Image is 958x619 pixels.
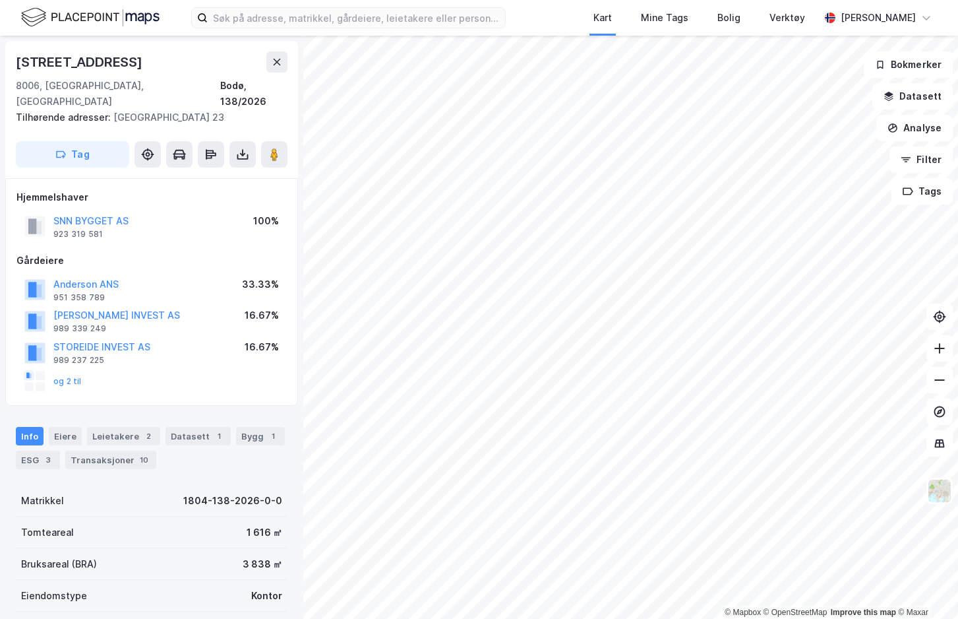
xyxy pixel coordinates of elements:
img: Z [927,478,952,504]
div: Mine Tags [641,10,688,26]
button: Tags [891,178,953,205]
img: logo.f888ab2527a4732fd821a326f86c7f29.svg [21,6,160,29]
button: Tag [16,141,129,168]
div: Hjemmelshaver [16,189,287,205]
div: Eiendomstype [21,588,87,604]
div: 1 [212,430,225,443]
div: [STREET_ADDRESS] [16,51,145,73]
div: Bruksareal (BRA) [21,556,97,572]
div: 16.67% [245,308,279,323]
a: Improve this map [831,608,896,617]
div: 100% [253,213,279,229]
div: 989 237 225 [53,355,104,366]
div: 951 358 789 [53,292,105,303]
div: Bodø, 138/2026 [220,78,287,110]
div: 16.67% [245,339,279,355]
div: 1804-138-2026-0-0 [183,493,282,509]
span: Tilhørende adresser: [16,112,113,123]
div: 33.33% [242,277,279,292]
button: Datasett [872,83,953,110]
button: Bokmerker [864,51,953,78]
div: Transaksjoner [65,451,156,469]
div: 923 319 581 [53,229,103,240]
div: 2 [142,430,155,443]
div: Bolig [717,10,740,26]
div: Gårdeiere [16,253,287,269]
div: ESG [16,451,60,469]
div: 3 [42,453,55,467]
iframe: Chat Widget [892,556,958,619]
div: Verktøy [769,10,805,26]
a: OpenStreetMap [763,608,827,617]
div: 3 838 ㎡ [243,556,282,572]
div: 1 616 ㎡ [247,525,282,540]
div: [PERSON_NAME] [841,10,916,26]
div: 989 339 249 [53,323,106,334]
div: Bygg [236,427,285,445]
div: [GEOGRAPHIC_DATA] 23 [16,110,277,125]
div: Tomteareal [21,525,74,540]
button: Analyse [876,115,953,141]
div: Eiere [49,427,82,445]
div: Matrikkel [21,493,64,509]
div: Leietakere [87,427,160,445]
div: Kart [593,10,612,26]
div: Info [16,427,44,445]
div: 8006, [GEOGRAPHIC_DATA], [GEOGRAPHIC_DATA] [16,78,220,110]
div: 1 [266,430,280,443]
div: Kontor [251,588,282,604]
div: 10 [137,453,151,467]
input: Søk på adresse, matrikkel, gårdeiere, leietakere eller personer [208,8,505,28]
div: Datasett [165,427,231,445]
a: Mapbox [725,608,761,617]
button: Filter [889,147,953,173]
